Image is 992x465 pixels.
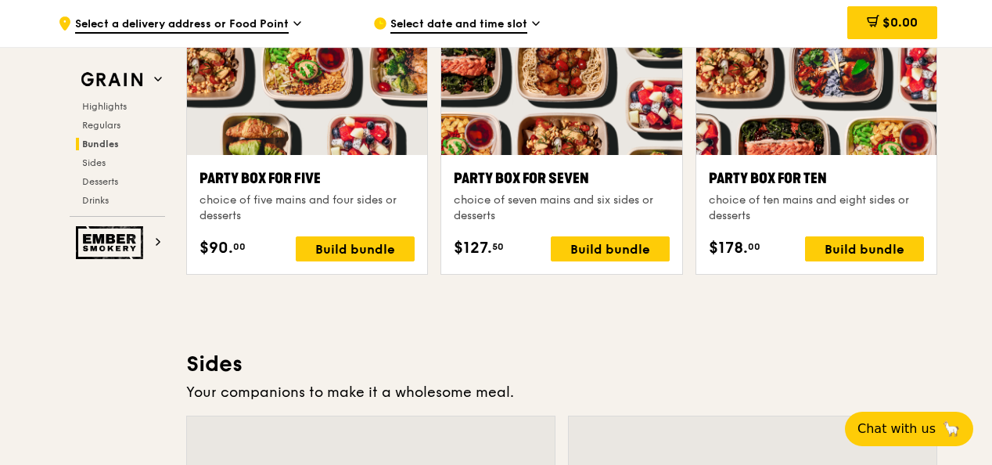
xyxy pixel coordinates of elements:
span: 00 [748,240,760,253]
span: Regulars [82,120,120,131]
span: $0.00 [882,15,918,30]
div: Build bundle [296,236,415,261]
div: choice of five mains and four sides or desserts [199,193,415,224]
span: Drinks [82,195,109,206]
span: 🦙 [942,420,961,438]
span: 50 [492,240,504,253]
div: choice of seven mains and six sides or desserts [454,193,669,224]
img: Ember Smokery web logo [76,226,148,259]
div: Party Box for Five [199,168,415,189]
button: Chat with us🦙 [845,412,973,446]
span: Highlights [82,101,127,112]
span: Bundles [82,139,119,150]
span: Sides [82,157,106,168]
div: choice of ten mains and eight sides or desserts [709,193,924,224]
span: Chat with us [857,420,936,438]
span: Select a delivery address or Food Point [75,16,289,34]
span: Select date and time slot [390,16,527,34]
span: 00 [233,240,246,253]
span: Desserts [82,176,118,187]
h3: Sides [186,350,937,378]
div: Party Box for Seven [454,168,669,189]
img: Grain web logo [76,66,148,94]
div: Your companions to make it a wholesome meal. [186,381,937,403]
div: Build bundle [551,236,670,261]
div: Party Box for Ten [709,168,924,189]
div: Build bundle [805,236,924,261]
span: $127. [454,236,492,260]
span: $90. [199,236,233,260]
span: $178. [709,236,748,260]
